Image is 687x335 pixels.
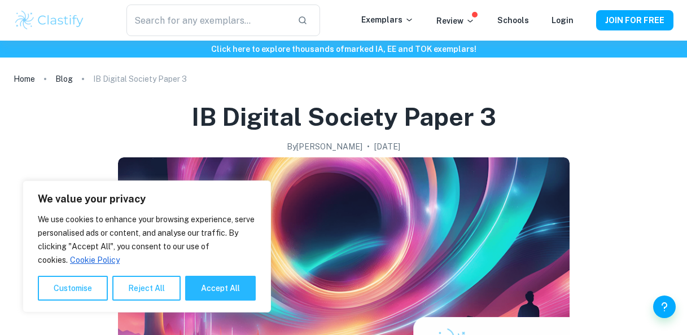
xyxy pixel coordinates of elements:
button: Accept All [185,276,256,301]
button: Customise [38,276,108,301]
p: We value your privacy [38,192,256,206]
a: Login [552,16,574,25]
h1: IB Digital Society Paper 3 [191,100,496,134]
h2: By [PERSON_NAME] [287,140,362,153]
button: Help and Feedback [653,296,676,318]
p: IB Digital Society Paper 3 [93,73,187,85]
p: • [367,140,370,153]
a: Schools [497,16,529,25]
button: Reject All [112,276,181,301]
p: We use cookies to enhance your browsing experience, serve personalised ads or content, and analys... [38,213,256,267]
h2: [DATE] [374,140,400,153]
p: Exemplars [361,14,414,26]
button: JOIN FOR FREE [596,10,673,30]
a: Home [14,71,35,87]
p: Review [436,15,475,27]
h6: Click here to explore thousands of marked IA, EE and TOK exemplars ! [2,43,685,55]
div: We value your privacy [23,180,271,312]
img: Clastify logo [14,9,85,32]
a: Cookie Policy [69,255,120,265]
input: Search for any exemplars... [126,5,288,36]
a: Blog [55,71,73,87]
